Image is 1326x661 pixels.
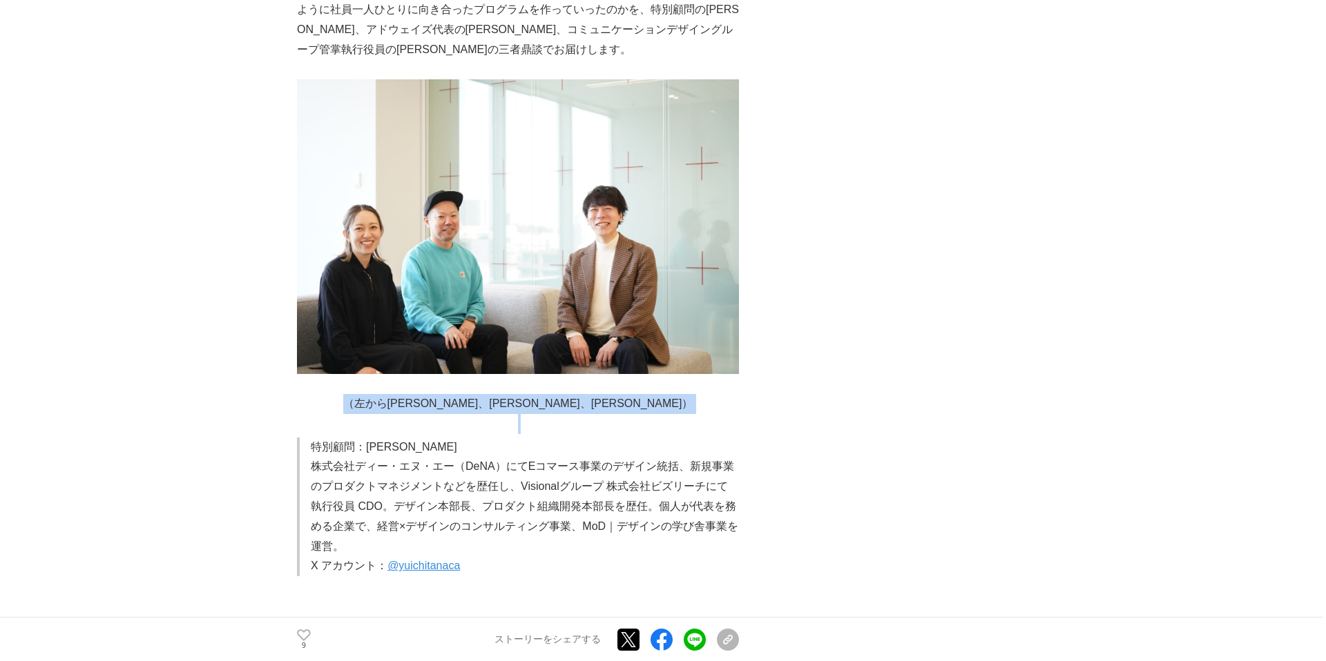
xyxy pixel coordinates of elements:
[387,560,460,571] a: @yuichitanaca
[297,79,739,374] img: thumbnail_38e04890-e2b3-11ef-b9c7-0751155b4f91.JPG
[311,457,739,556] p: 株式会社ディー・エヌ・エー（DeNA）にてEコマース事業のデザイン統括、新規事業のプロダクトマネジメントなどを歴任し、Visionalグループ 株式会社ビズリーチにて執行役員 CDO。デザイン本...
[311,437,739,457] p: 特別顧問：[PERSON_NAME]
[297,642,311,649] p: 9
[297,394,739,414] p: （左から[PERSON_NAME]、[PERSON_NAME]、[PERSON_NAME]）
[494,633,601,646] p: ストーリーをシェアする
[311,556,739,576] p: X アカウント：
